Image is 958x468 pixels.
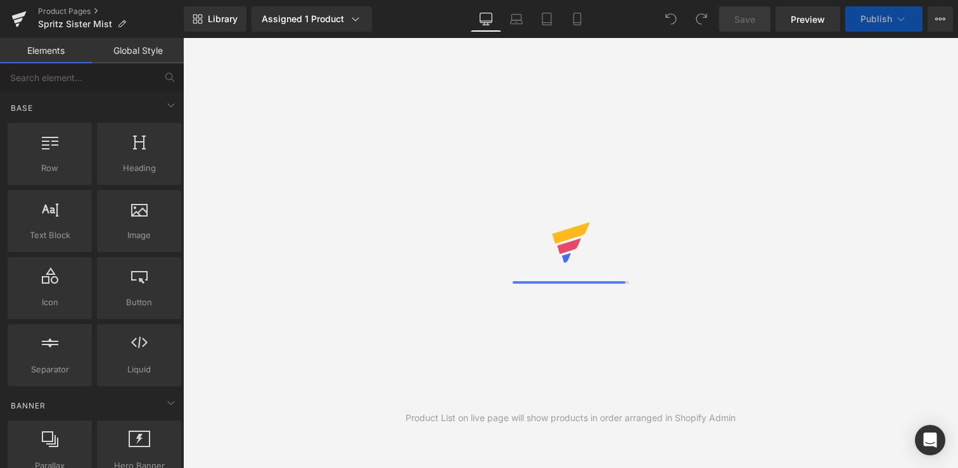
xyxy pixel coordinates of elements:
button: More [928,6,953,32]
span: Row [11,161,88,175]
span: Button [101,296,177,309]
span: Heading [101,161,177,175]
a: Tablet [532,6,562,32]
a: New Library [184,6,246,32]
span: Liquid [101,363,177,376]
a: Global Style [92,38,184,63]
span: Library [208,13,238,25]
div: Open Intercom Messenger [915,425,945,455]
button: Undo [658,6,684,32]
span: Text Block [11,229,88,242]
div: Assigned 1 Product [262,13,362,25]
span: Banner [10,400,47,412]
span: Icon [11,296,88,309]
span: Image [101,229,177,242]
a: Mobile [562,6,592,32]
div: Product List on live page will show products in order arranged in Shopify Admin [406,411,736,425]
a: Preview [776,6,840,32]
a: Desktop [471,6,501,32]
button: Publish [845,6,923,32]
span: Separator [11,363,88,376]
a: Product Pages [38,6,184,16]
button: Redo [689,6,714,32]
a: Laptop [501,6,532,32]
span: Base [10,102,34,114]
span: Publish [860,14,892,24]
span: Save [734,13,755,26]
span: Preview [791,13,825,26]
span: Spritz Sister Mist [38,19,112,29]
